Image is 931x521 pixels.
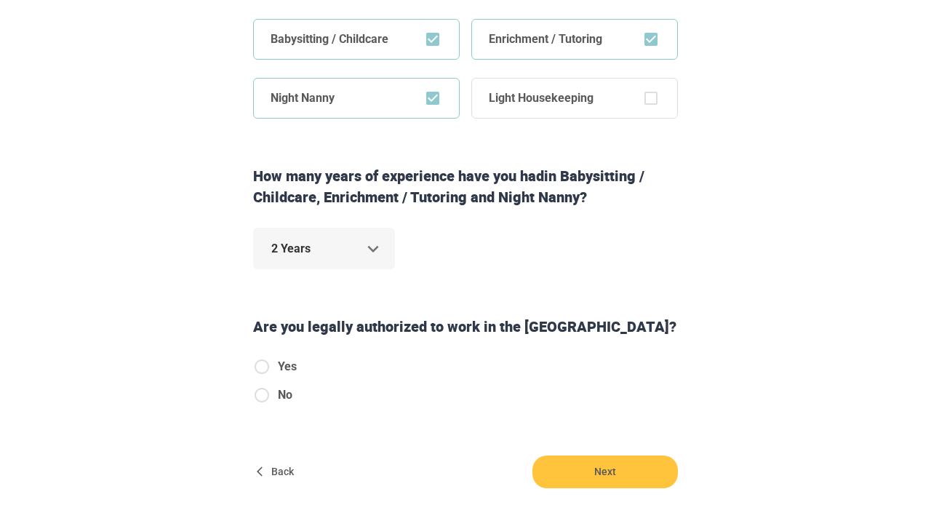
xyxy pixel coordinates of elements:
div: How many years of experience have you had in Babysitting / Childcare, Enrichment / Tutoring and N... [247,166,684,207]
div: 2 Years [253,228,395,269]
button: Next [532,456,678,488]
span: Light Housekeeping [471,78,611,119]
button: Back [253,456,300,488]
span: Babysitting / Childcare [253,19,406,60]
div: authorizedToWorkInUS [253,358,308,415]
span: No [278,386,292,404]
span: Enrichment / Tutoring [471,19,620,60]
span: Yes [278,358,297,375]
div: Are you legally authorized to work in the [GEOGRAPHIC_DATA]? [247,317,684,338]
span: Night Nanny [253,78,352,119]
